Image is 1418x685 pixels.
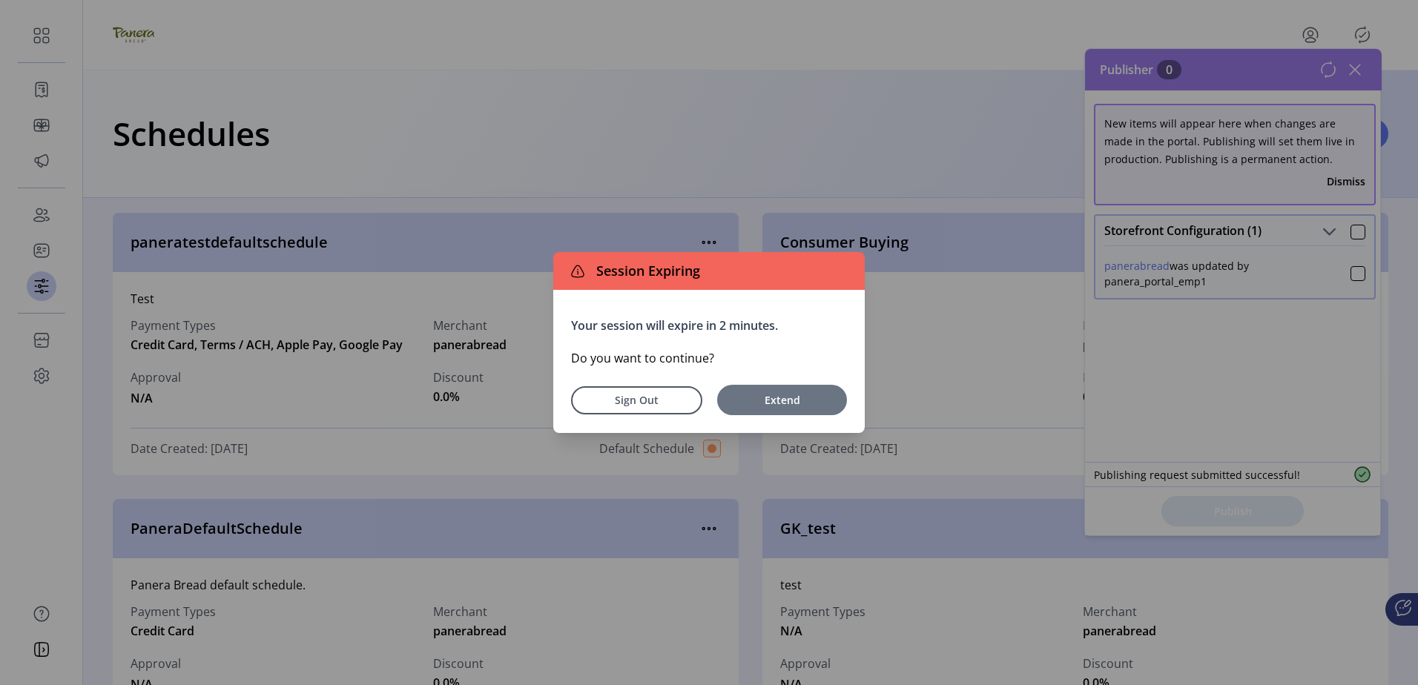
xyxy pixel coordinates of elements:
button: Extend [717,385,847,415]
p: Your session will expire in 2 minutes. [571,317,847,334]
span: Sign Out [590,392,683,408]
span: Session Expiring [590,261,700,281]
button: Sign Out [571,386,702,414]
p: Do you want to continue? [571,349,847,367]
span: Extend [725,392,840,408]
